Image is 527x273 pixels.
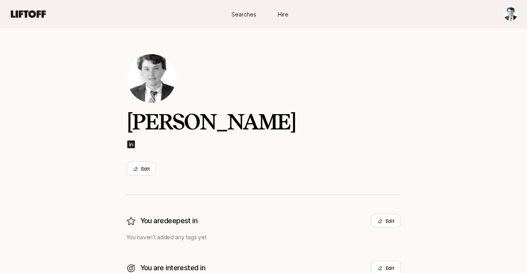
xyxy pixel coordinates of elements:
button: Edit [371,214,401,228]
button: Edit [126,162,157,176]
a: Searches [224,7,264,22]
img: linkedin-logo [126,140,136,149]
a: Hire [264,7,303,22]
h2: [PERSON_NAME] [126,110,401,133]
img: Henry MacDonald [127,54,176,103]
button: Henry MacDonald [503,7,518,21]
p: You haven’t added any tags yet [126,233,401,242]
p: You are deepest in [140,215,198,226]
span: Searches [232,10,256,18]
img: Henry MacDonald [504,7,517,21]
span: Hire [278,10,288,18]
